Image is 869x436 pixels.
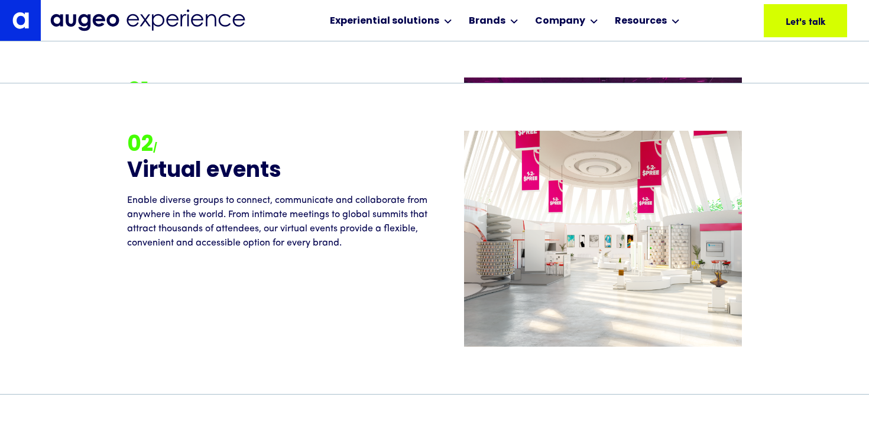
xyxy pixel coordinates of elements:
[12,12,29,28] img: Augeo's "a" monogram decorative logo in white.
[50,9,245,31] img: Augeo Experience business unit full logo in midnight blue.
[615,14,667,28] div: Resources
[127,160,434,184] h2: Virtual events
[127,193,434,250] p: Enable diverse groups to connect, communicate and collaborate from anywhere in the world. From in...
[535,14,585,28] div: Company
[469,14,505,28] div: Brands
[764,4,847,37] a: Let's talk
[127,135,153,156] strong: 02
[153,144,157,153] strong: /
[127,82,149,103] strong: 01
[330,14,439,28] div: Experiential solutions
